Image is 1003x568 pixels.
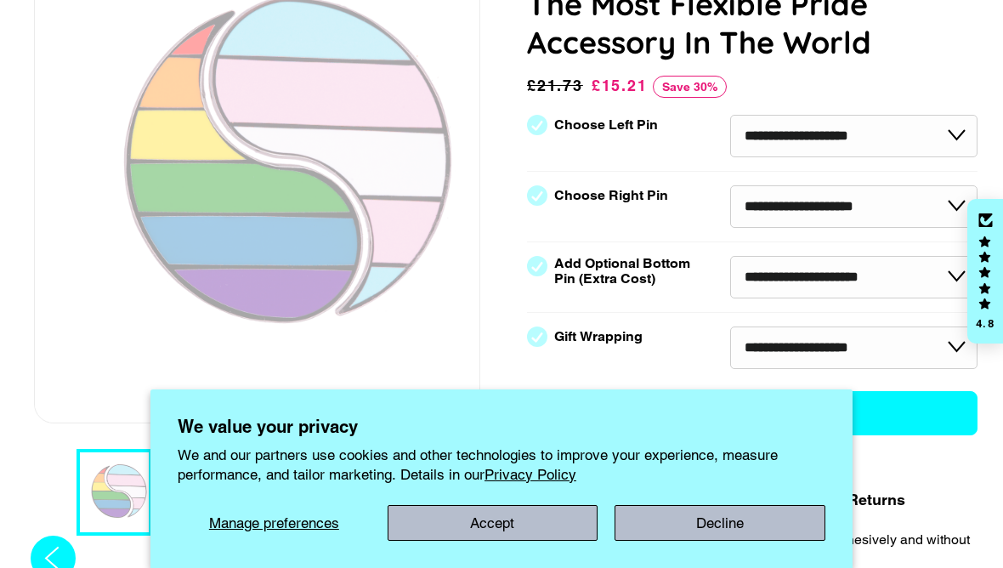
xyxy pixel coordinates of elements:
a: Privacy Policy [484,466,576,483]
label: Add Optional Bottom Pin (Extra Cost) [554,256,697,287]
span: Manage preferences [209,514,339,531]
button: Decline [615,505,825,541]
p: We and our partners use cookies and other technologies to improve your experience, measure perfor... [178,446,825,483]
h2: We value your privacy [178,417,825,437]
div: 4.8 [975,318,995,329]
div: Click to open Judge.me floating reviews tab [967,199,1003,344]
button: Accept [388,505,598,541]
button: Manage preferences [178,505,371,541]
button: 1 / 7 [76,449,152,536]
label: Gift Wrapping [554,329,643,344]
